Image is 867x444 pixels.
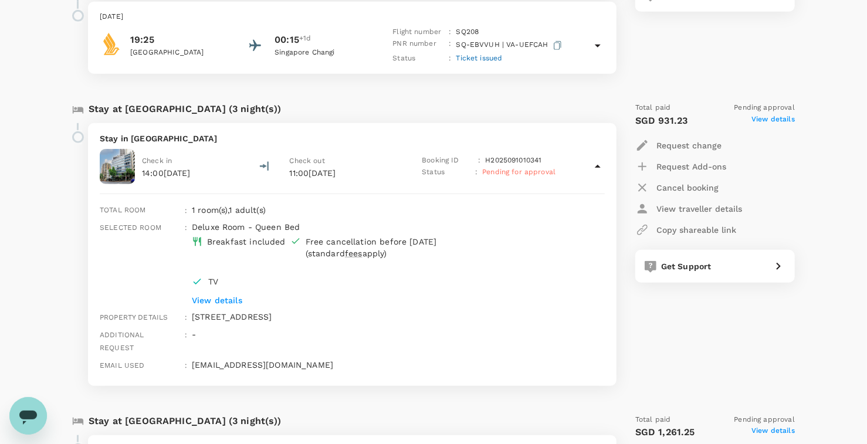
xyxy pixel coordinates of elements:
[100,223,161,232] span: Selected room
[142,167,191,179] p: 14:00[DATE]
[290,157,325,165] span: Check out
[456,38,564,53] p: SQ-EBVVUH | VA-UEFCAH
[142,157,172,165] span: Check in
[475,167,477,178] p: :
[192,294,570,306] p: View details
[635,198,742,219] button: View traveller details
[656,224,736,236] p: Copy shareable link
[9,397,47,435] iframe: Button to launch messaging window
[100,206,146,214] span: Total room
[299,33,311,47] span: +1d
[130,33,236,47] p: 19:25
[275,33,299,47] p: 00:15
[734,414,795,426] span: Pending approval
[100,331,144,352] span: Additional request
[478,155,480,167] p: :
[392,26,444,38] p: Flight number
[392,38,444,53] p: PNR number
[635,177,719,198] button: Cancel booking
[100,149,135,184] img: Song Hotel Sydney
[207,236,286,248] div: Breakfast included
[734,102,795,114] span: Pending approval
[482,168,556,176] span: Pending for approval
[192,311,605,323] p: [STREET_ADDRESS]
[89,102,282,116] p: Stay at [GEOGRAPHIC_DATA] (3 night(s))
[100,133,605,144] p: Stay in [GEOGRAPHIC_DATA]
[485,155,541,167] p: H2025091010341
[89,414,282,428] p: Stay at [GEOGRAPHIC_DATA] (3 night(s))
[185,331,187,339] span: :
[635,414,671,426] span: Total paid
[192,221,570,233] p: Deluxe Room - Queen Bed
[449,26,451,38] p: :
[208,276,309,287] p: TV
[100,11,605,23] p: [DATE]
[635,135,722,156] button: Request change
[635,102,671,114] span: Total paid
[656,161,726,172] p: Request Add-ons
[290,167,401,179] p: 11:00[DATE]
[449,38,451,53] p: :
[185,361,187,370] span: :
[192,328,605,340] p: -
[422,155,473,167] p: Booking ID
[345,249,363,258] span: fees
[100,313,168,321] span: Property details
[306,236,497,259] div: Free cancellation before [DATE] (standard apply)
[456,26,479,38] p: SQ 208
[456,54,503,62] span: Ticket issued
[656,140,722,151] p: Request change
[751,114,795,128] span: View details
[100,32,123,56] img: Singapore Airlines
[192,205,266,215] span: 1 room(s) , 1 adult(s)
[275,47,380,59] p: Singapore Changi
[635,114,688,128] p: SGD 931.23
[100,361,145,370] span: Email used
[192,359,605,371] p: [EMAIL_ADDRESS][DOMAIN_NAME]
[449,53,451,65] p: :
[656,203,742,215] p: View traveller details
[635,425,695,439] p: SGD 1,261.25
[392,53,444,65] p: Status
[635,219,736,240] button: Copy shareable link
[635,156,726,177] button: Request Add-ons
[185,313,187,321] span: :
[656,182,719,194] p: Cancel booking
[130,47,236,59] p: [GEOGRAPHIC_DATA]
[185,206,187,215] span: :
[185,223,187,232] span: :
[661,262,712,271] span: Get Support
[422,167,470,178] p: Status
[751,425,795,439] span: View details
